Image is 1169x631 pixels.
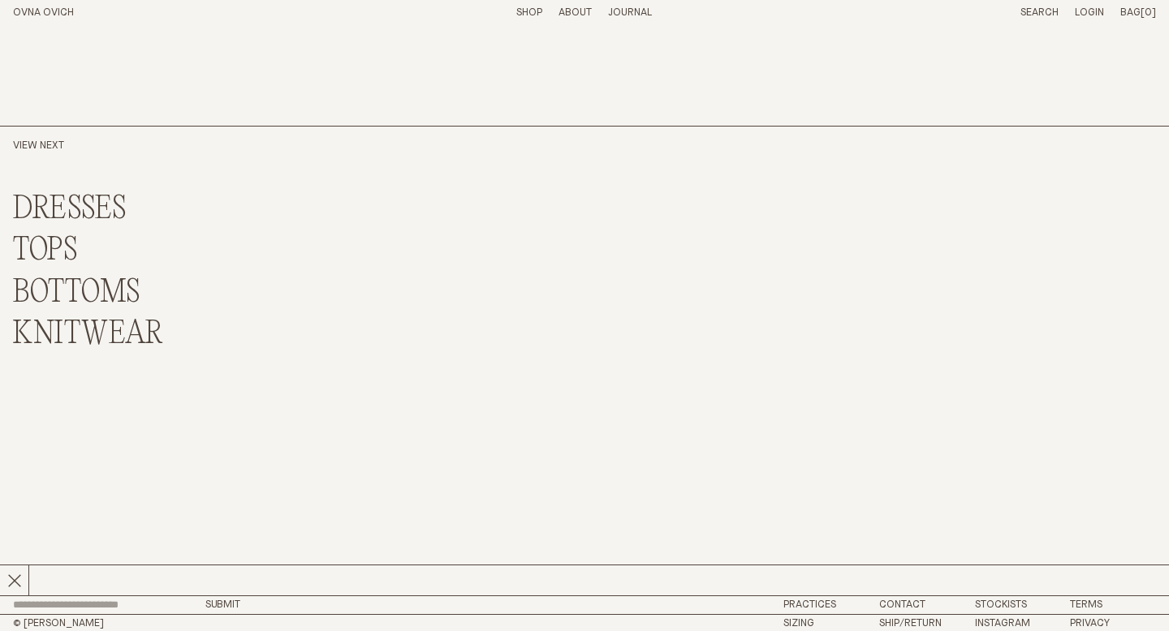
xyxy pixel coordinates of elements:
[879,618,942,629] a: Ship/Return
[13,7,74,18] a: Home
[13,276,140,311] a: BOTTOMS
[608,7,652,18] a: Journal
[975,618,1030,629] a: Instagram
[1120,7,1141,18] span: Bag
[783,618,814,629] a: Sizing
[1141,7,1156,18] span: [0]
[975,599,1027,610] a: Stockists
[516,7,542,18] a: Shop
[559,6,592,20] summary: About
[879,599,925,610] a: Contact
[13,317,163,352] a: KNITWEAR
[205,599,240,610] button: Submit
[1070,618,1110,629] a: Privacy
[1075,7,1104,18] a: Login
[13,234,78,268] a: TOPS
[13,192,127,227] a: DRESSES
[13,618,289,629] h2: © [PERSON_NAME]
[1070,599,1102,610] a: Terms
[13,140,192,153] h2: View Next
[1020,7,1059,18] a: Search
[783,599,836,610] a: Practices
